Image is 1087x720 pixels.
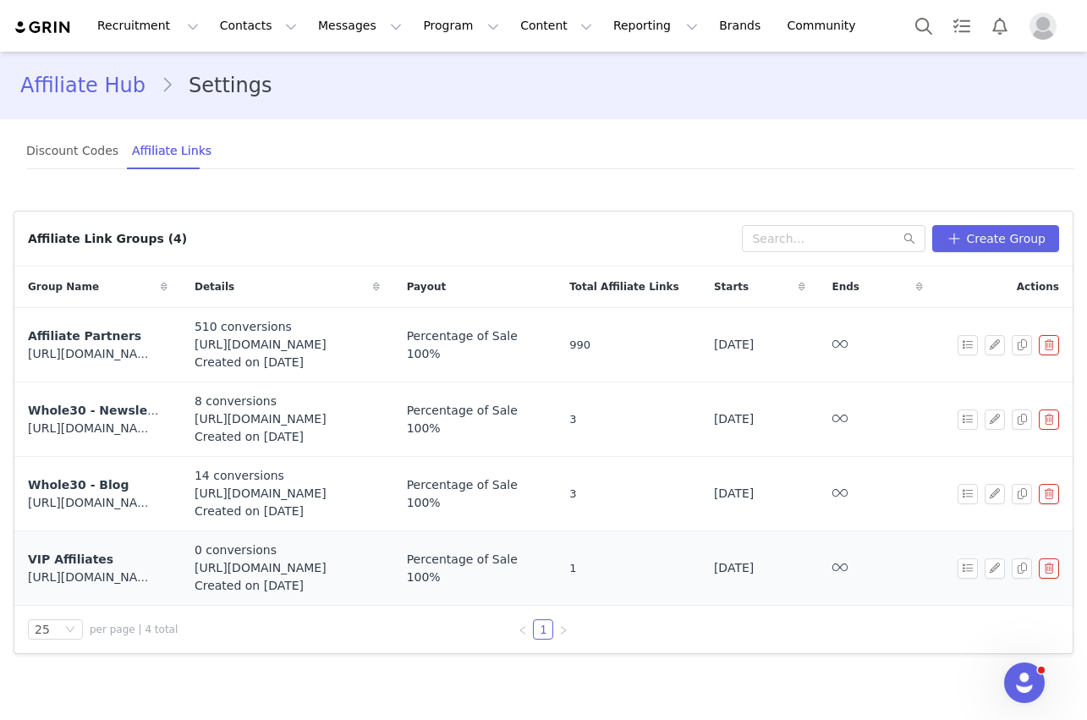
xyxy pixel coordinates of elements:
span: [URL][DOMAIN_NAME] [28,421,160,435]
button: Create Group [932,225,1059,252]
span: [URL][DOMAIN_NAME] [195,336,327,354]
span: Percentage of Sale [407,476,518,494]
td: 3 [556,382,700,457]
a: 1 [534,620,552,639]
div: Affiliate Links [132,132,211,170]
span: [DATE] [714,561,754,574]
span: Created on [DATE] [195,428,304,446]
span: Total Affiliate Links [569,279,678,294]
span: [URL][DOMAIN_NAME] [28,496,160,509]
i: icon: search [903,233,915,245]
span: Payout [407,279,447,294]
i: icon: left [518,625,528,635]
a: VIP Affiliates [28,553,113,566]
span: 0 conversions [195,541,277,559]
span: [DATE] [714,412,754,426]
div: 25 [35,620,50,639]
img: grin logo [14,19,73,36]
span: Ends [832,279,859,294]
span: Created on [DATE] [195,503,304,520]
span: [URL][DOMAIN_NAME] [195,410,327,428]
button: Contacts [210,7,307,45]
div: Discount Codes [26,132,118,170]
article: Affiliate Link Groups [14,211,1073,654]
button: Messages [308,7,412,45]
div: Affiliate Link Groups (4) [28,230,187,248]
span: Starts [714,279,749,294]
span: Percentage of Sale [407,551,518,569]
span: Affiliate Partners [28,329,141,343]
button: Program [413,7,509,45]
button: Reporting [603,7,708,45]
button: Notifications [981,7,1018,45]
li: Next Page [553,619,574,640]
button: Profile [1019,13,1073,40]
span: 14 conversions [195,467,284,485]
span: [URL][DOMAIN_NAME] [28,347,160,360]
span: 510 conversions [195,318,292,336]
span: 100% [407,420,441,437]
button: Recruitment [87,7,209,45]
td: 1 [556,531,700,606]
input: Search... [742,225,925,252]
span: 100% [407,345,441,363]
span: 100% [407,569,441,586]
i: icon: right [558,625,568,635]
a: Community [777,7,874,45]
span: [URL][DOMAIN_NAME] [195,559,327,577]
span: 8 conversions [195,393,277,410]
td: 990 [556,308,700,382]
button: Content [510,7,602,45]
span: Details [195,279,234,294]
span: Whole30 - Blog [28,478,129,492]
i: icon: down [65,624,75,636]
span: [URL][DOMAIN_NAME] [28,570,160,584]
a: Affiliate Partners [28,330,141,343]
span: Group Name [28,279,99,294]
span: [DATE] [714,338,754,351]
a: Whole30 - Newsletter [28,404,173,417]
span: [DATE] [714,486,754,500]
iframe: Intercom live chat [1004,662,1045,703]
span: [URL][DOMAIN_NAME] [195,485,327,503]
img: placeholder-profile.jpg [1029,13,1057,40]
td: 3 [556,457,700,531]
span: Created on [DATE] [195,577,304,595]
span: per page | 4 total [90,622,178,637]
span: Created on [DATE] [195,354,304,371]
span: Percentage of Sale [407,327,518,345]
li: 1 [533,619,553,640]
div: Actions [936,269,1073,305]
a: Brands [709,7,776,45]
span: Percentage of Sale [407,402,518,420]
a: Affiliate Hub [20,70,161,101]
span: 100% [407,494,441,512]
a: Whole30 - Blog [28,479,129,492]
li: Previous Page [513,619,533,640]
a: Tasks [943,7,980,45]
button: Search [905,7,942,45]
